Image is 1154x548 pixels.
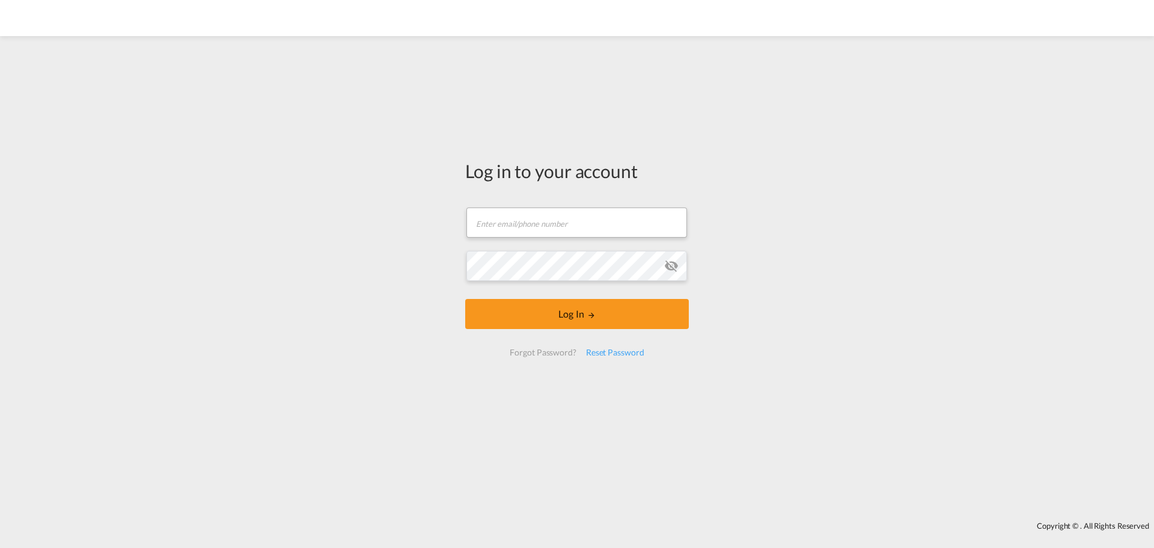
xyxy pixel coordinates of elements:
div: Log in to your account [465,158,689,183]
input: Enter email/phone number [466,208,687,238]
md-icon: icon-eye-off [664,259,679,273]
button: LOGIN [465,299,689,329]
div: Forgot Password? [505,342,581,363]
div: Reset Password [581,342,649,363]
